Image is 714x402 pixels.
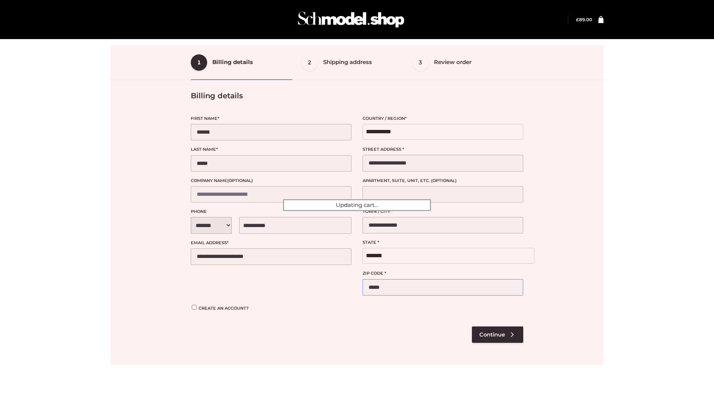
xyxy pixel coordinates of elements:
img: Schmodel Admin 964 [295,5,407,34]
bdi: 89.00 [576,17,592,22]
span: £ [576,17,579,22]
div: Updating cart... [283,199,431,211]
a: £89.00 [576,17,592,22]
